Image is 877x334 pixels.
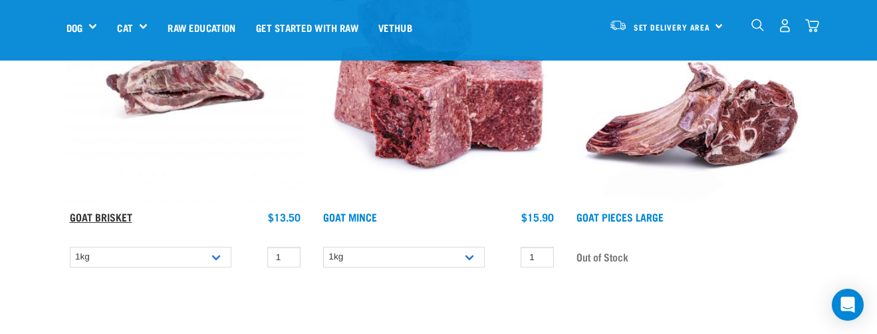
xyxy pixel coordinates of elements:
[778,19,792,33] img: user.png
[267,247,301,267] input: 1
[268,211,301,223] div: $13.50
[323,214,377,220] a: Goat Mince
[634,25,711,29] span: Set Delivery Area
[576,214,664,220] a: Goat Pieces Large
[751,19,764,31] img: home-icon-1@2x.png
[117,20,132,35] a: Cat
[368,1,422,54] a: Vethub
[521,247,554,267] input: 1
[70,214,132,220] a: Goat Brisket
[521,211,554,223] div: $15.90
[805,19,819,33] img: home-icon@2x.png
[158,1,245,54] a: Raw Education
[576,247,628,267] span: Out of Stock
[832,289,864,321] div: Open Intercom Messenger
[246,1,368,54] a: Get started with Raw
[66,20,82,35] a: Dog
[609,19,627,31] img: van-moving.png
